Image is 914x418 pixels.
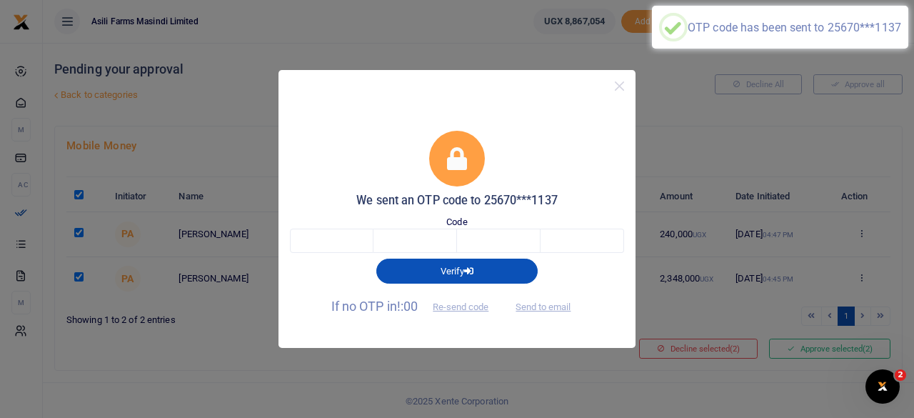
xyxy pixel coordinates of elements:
[397,299,418,314] span: !:00
[609,76,630,96] button: Close
[331,299,501,314] span: If no OTP in
[376,259,538,283] button: Verify
[865,369,900,404] iframe: Intercom live chat
[895,369,906,381] span: 2
[290,194,624,208] h5: We sent an OTP code to 25670***1137
[688,21,901,34] div: OTP code has been sent to 25670***1137
[446,215,467,229] label: Code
